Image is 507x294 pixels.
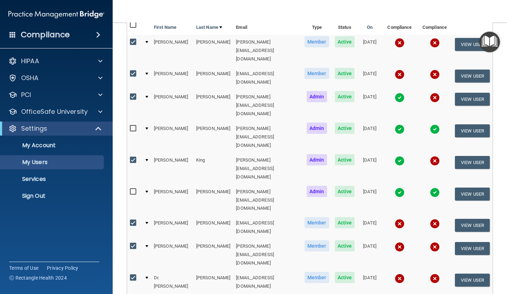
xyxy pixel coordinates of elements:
[151,216,193,239] td: [PERSON_NAME]
[233,90,302,121] td: [PERSON_NAME][EMAIL_ADDRESS][DOMAIN_NAME]
[455,188,490,201] button: View User
[307,123,327,134] span: Admin
[430,219,440,229] img: cross.ca9f0e7f.svg
[193,66,233,90] td: [PERSON_NAME]
[335,91,355,102] span: Active
[357,66,382,90] td: [DATE]
[395,219,405,229] img: cross.ca9f0e7f.svg
[382,12,417,35] th: HIPAA Compliance
[357,270,382,294] td: [DATE]
[455,124,490,137] button: View User
[357,184,382,216] td: [DATE]
[151,66,193,90] td: [PERSON_NAME]
[8,57,102,65] a: HIPAA
[357,216,382,239] td: [DATE]
[395,93,405,103] img: tick.e7d51cea.svg
[8,107,102,116] a: OfficeSafe University
[151,35,193,66] td: [PERSON_NAME]
[430,274,440,283] img: cross.ca9f0e7f.svg
[151,239,193,270] td: [PERSON_NAME]
[196,23,222,32] a: Last Name
[455,242,490,255] button: View User
[233,12,302,35] th: Email
[5,176,101,183] p: Services
[151,184,193,216] td: [PERSON_NAME]
[455,156,490,169] button: View User
[305,36,329,47] span: Member
[307,154,327,165] span: Admin
[233,270,302,294] td: [EMAIL_ADDRESS][DOMAIN_NAME]
[332,12,358,35] th: Status
[430,38,440,48] img: cross.ca9f0e7f.svg
[151,90,193,121] td: [PERSON_NAME]
[479,32,500,52] button: Open Resource Center
[335,36,355,47] span: Active
[21,124,47,133] p: Settings
[335,240,355,251] span: Active
[5,159,101,166] p: My Users
[21,107,88,116] p: OfficeSafe University
[395,38,405,48] img: cross.ca9f0e7f.svg
[305,217,329,228] span: Member
[151,121,193,153] td: [PERSON_NAME]
[302,12,332,35] th: Type
[417,12,452,35] th: OSHA Compliance
[357,121,382,153] td: [DATE]
[21,30,70,40] h4: Compliance
[455,93,490,106] button: View User
[193,239,233,270] td: [PERSON_NAME]
[8,7,104,21] img: PMB logo
[233,216,302,239] td: [EMAIL_ADDRESS][DOMAIN_NAME]
[21,57,39,65] p: HIPAA
[307,91,327,102] span: Admin
[357,239,382,270] td: [DATE]
[430,156,440,166] img: cross.ca9f0e7f.svg
[430,124,440,134] img: tick.e7d51cea.svg
[472,246,499,272] iframe: Drift Widget Chat Controller
[395,242,405,252] img: cross.ca9f0e7f.svg
[21,74,39,82] p: OSHA
[335,217,355,228] span: Active
[305,240,329,251] span: Member
[430,242,440,252] img: cross.ca9f0e7f.svg
[9,264,38,272] a: Terms of Use
[395,124,405,134] img: tick.e7d51cea.svg
[335,68,355,79] span: Active
[357,90,382,121] td: [DATE]
[305,272,329,283] span: Member
[193,270,233,294] td: [PERSON_NAME]
[233,66,302,90] td: [EMAIL_ADDRESS][DOMAIN_NAME]
[154,23,176,32] a: First Name
[455,274,490,287] button: View User
[335,154,355,165] span: Active
[5,142,101,149] p: My Account
[151,153,193,184] td: [PERSON_NAME]
[307,186,327,197] span: Admin
[8,91,102,99] a: PCI
[5,192,101,200] p: Sign Out
[9,274,67,281] span: Ⓒ Rectangle Health 2024
[455,70,490,83] button: View User
[430,93,440,103] img: cross.ca9f0e7f.svg
[21,91,31,99] p: PCI
[430,70,440,79] img: cross.ca9f0e7f.svg
[455,38,490,51] button: View User
[233,153,302,184] td: [PERSON_NAME][EMAIL_ADDRESS][DOMAIN_NAME]
[193,184,233,216] td: [PERSON_NAME]
[193,90,233,121] td: [PERSON_NAME]
[455,219,490,232] button: View User
[395,274,405,283] img: cross.ca9f0e7f.svg
[233,184,302,216] td: [PERSON_NAME][EMAIL_ADDRESS][DOMAIN_NAME]
[233,35,302,66] td: [PERSON_NAME][EMAIL_ADDRESS][DOMAIN_NAME]
[335,186,355,197] span: Active
[395,70,405,79] img: cross.ca9f0e7f.svg
[395,188,405,197] img: tick.e7d51cea.svg
[8,124,102,133] a: Settings
[193,35,233,66] td: [PERSON_NAME]
[395,156,405,166] img: tick.e7d51cea.svg
[233,121,302,153] td: [PERSON_NAME][EMAIL_ADDRESS][DOMAIN_NAME]
[430,188,440,197] img: tick.e7d51cea.svg
[8,74,102,82] a: OSHA
[357,35,382,66] td: [DATE]
[335,272,355,283] span: Active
